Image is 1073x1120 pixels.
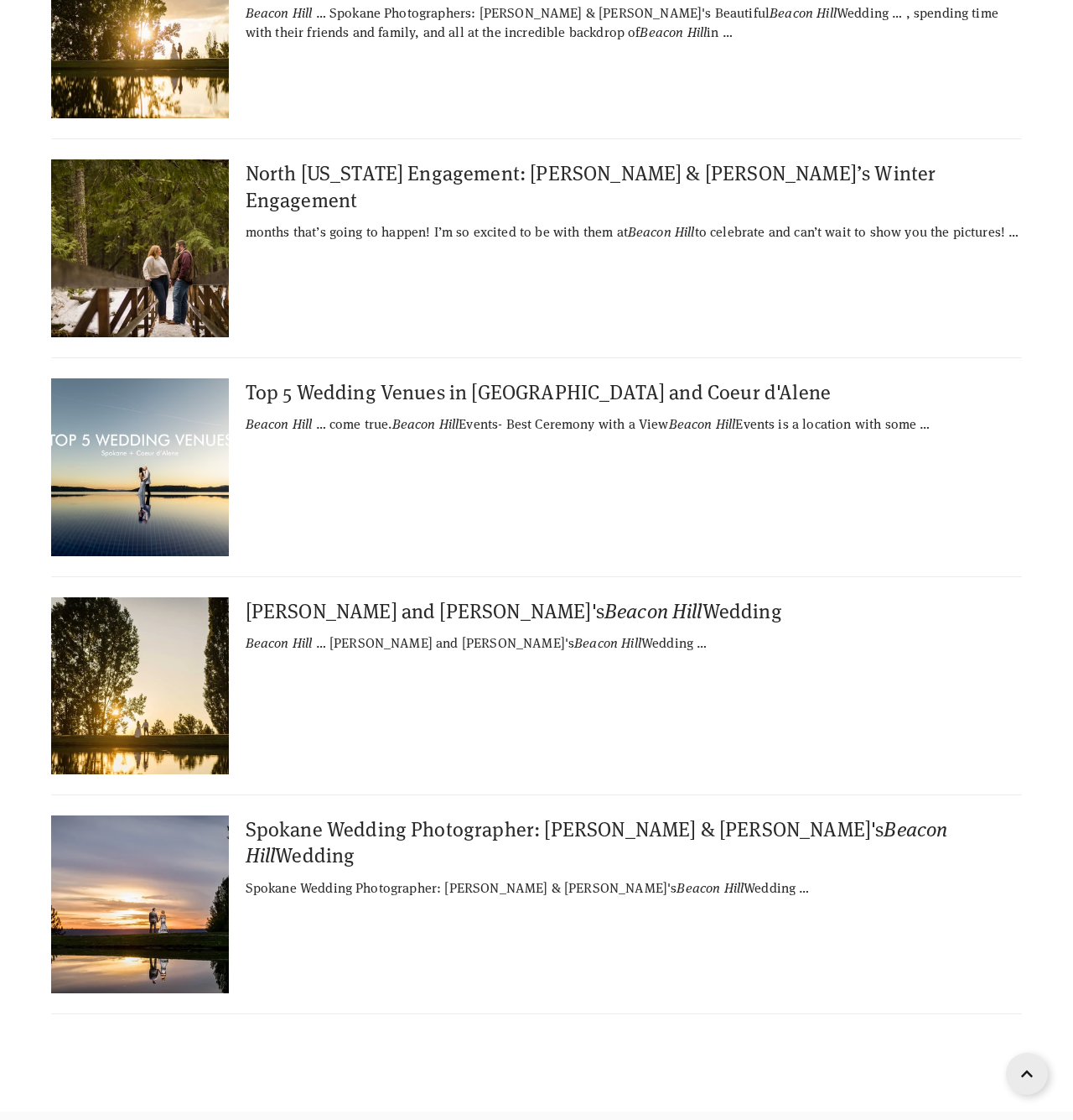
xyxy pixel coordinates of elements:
span: Spokane Photographers: [PERSON_NAME] & [PERSON_NAME]'s Beautiful Wedding [329,3,889,21]
em: Hill [439,414,459,432]
span: … [316,633,326,651]
em: Hill [672,596,702,624]
div: North [US_STATE] Engagement: [PERSON_NAME] & [PERSON_NAME]’s Winter Engagement [246,159,1022,211]
span: … [892,3,902,21]
span: … [697,633,707,651]
em: Hill [675,222,695,240]
em: Hill [293,633,313,651]
span: … [723,23,733,40]
em: Hill [246,841,276,868]
em: Beacon [574,633,618,651]
div: North [US_STATE] Engagement: [PERSON_NAME] & [PERSON_NAME]’s Winter Engagement months that’s goin... [51,138,1022,357]
em: Beacon [669,414,713,432]
div: Top 5 Wedding Venues in [GEOGRAPHIC_DATA] and Coeur d'Alene Beacon Hill … come true.Beacon HillEv... [51,357,1022,576]
div: [PERSON_NAME] and [PERSON_NAME]'sBeacon HillWedding Beacon Hill … [PERSON_NAME] and [PERSON_NAME]... [51,576,1022,795]
em: Hill [293,3,313,21]
span: [PERSON_NAME] and [PERSON_NAME]'s Wedding [329,633,693,651]
em: Beacon [392,414,436,432]
em: Beacon [640,23,683,40]
em: Hill [716,414,736,432]
em: Beacon [770,3,813,21]
span: … [316,414,326,432]
div: Top 5 Wedding Venues in [GEOGRAPHIC_DATA] and Coeur d'Alene [246,378,1022,404]
em: Hill [621,633,641,651]
div: Spokane Wedding Photographer: [PERSON_NAME] & [PERSON_NAME]'s Wedding [246,815,1022,867]
span: … [799,878,809,896]
em: Hill [724,878,744,896]
span: come true. Events- Best Ceremony with a View Events is a location with some [329,414,916,432]
span: … [1008,222,1019,240]
div: Spokane Wedding Photographer: [PERSON_NAME] & [PERSON_NAME]'sBeacon HillWedding Spokane Wedding P... [51,794,1022,1013]
span: , spending time with their friends and family, and all at the incredible backdrop of in [246,3,998,39]
em: Hill [687,23,708,40]
em: Hill [293,414,313,432]
em: Beacon [628,222,671,240]
em: Beacon [884,815,947,842]
em: Beacon [676,878,720,896]
em: Hill [816,3,837,21]
span: … [316,3,326,21]
em: Beacon [246,3,289,21]
span: … [920,414,930,432]
div: [PERSON_NAME] and [PERSON_NAME]'s Wedding [246,597,1022,623]
em: Beacon [246,414,289,432]
em: Beacon [604,596,668,624]
span: Spokane Wedding Photographer: [PERSON_NAME] & [PERSON_NAME]'s Wedding [246,878,796,896]
span: months that’s going to happen! I’m so excited to be with them at to celebrate and can’t wait to s... [246,222,1006,240]
em: Beacon [246,633,289,651]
